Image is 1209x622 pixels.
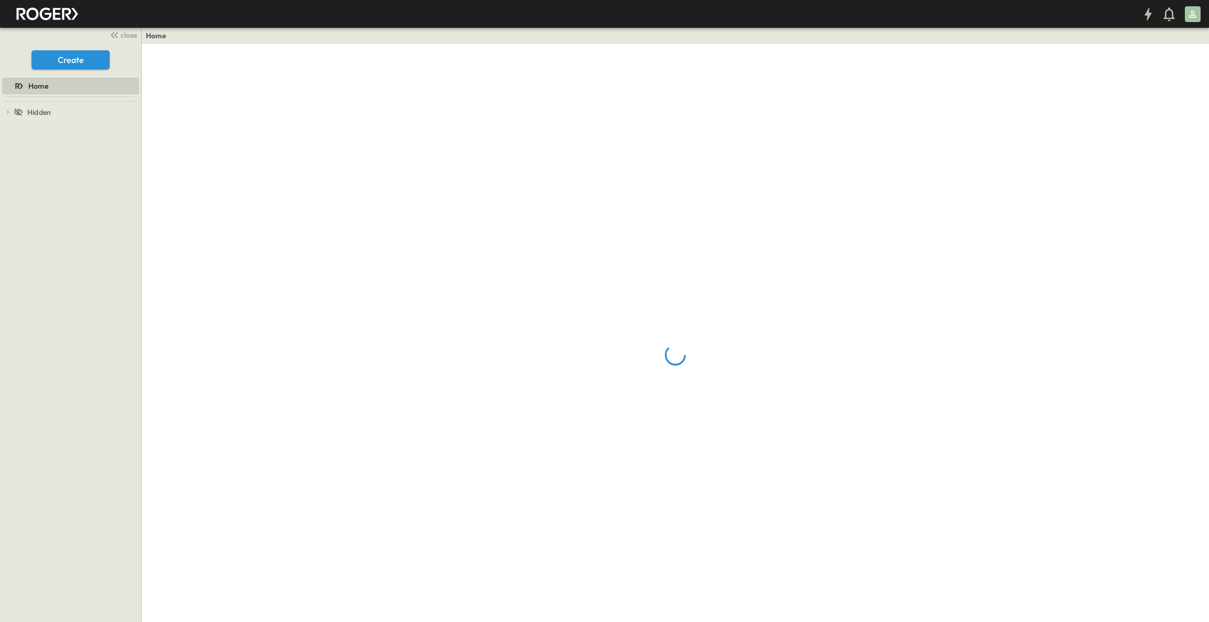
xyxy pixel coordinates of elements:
a: Home [2,79,137,93]
button: close [105,27,139,42]
span: close [121,30,137,40]
nav: breadcrumbs [146,30,173,41]
button: Create [31,50,110,69]
a: Home [146,30,166,41]
span: Home [28,81,48,91]
span: Hidden [27,107,51,117]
